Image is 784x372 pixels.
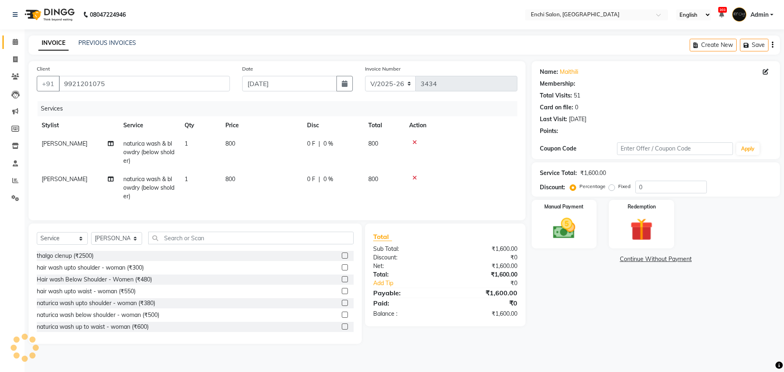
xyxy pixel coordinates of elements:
label: Date [242,65,253,73]
span: [PERSON_NAME] [42,175,87,183]
div: ₹1,600.00 [445,245,523,253]
span: 800 [225,140,235,147]
span: [PERSON_NAME] [42,140,87,147]
div: Discount: [540,183,565,192]
th: Action [404,116,517,135]
div: Balance : [367,310,445,318]
label: Redemption [628,203,656,210]
span: 0 F [307,139,315,148]
a: Maithili [560,68,578,76]
div: naturica wash up to waist - woman (₹600) [37,323,149,331]
label: Fixed [618,183,630,190]
span: 0 % [323,139,333,148]
input: Search by Name/Mobile/Email/Code [59,76,230,91]
div: hair wash upto shoulder - woman (₹300) [37,263,144,272]
div: Total Visits: [540,91,572,100]
div: naturica wash upto shoulder - woman (₹380) [37,299,155,308]
div: Service Total: [540,169,577,177]
a: 303 [719,11,724,18]
span: naturica wash & blowdry (below sholder) [123,140,174,164]
img: Admin [732,7,746,22]
th: Total [363,116,404,135]
button: +91 [37,76,60,91]
span: | [318,175,320,184]
th: Price [220,116,302,135]
div: Points: [540,127,558,135]
label: Manual Payment [544,203,584,210]
div: ₹0 [445,298,523,308]
input: Enter Offer / Coupon Code [617,142,733,155]
label: Invoice Number [365,65,401,73]
label: Client [37,65,50,73]
div: Membership: [540,80,575,88]
span: Total [373,232,392,241]
div: ₹0 [458,279,523,288]
span: 800 [225,175,235,183]
img: _cash.svg [546,215,583,241]
th: Qty [180,116,220,135]
a: Add Tip [367,279,458,288]
span: 1 [185,175,188,183]
button: Save [740,39,768,51]
th: Service [118,116,180,135]
button: Apply [736,143,759,155]
span: 800 [368,175,378,183]
span: 0 % [323,175,333,184]
div: naturica wash below shoulder - woman (₹500) [37,311,159,319]
button: Create New [690,39,737,51]
div: Coupon Code [540,144,617,153]
div: hair wash upto waist - woman (₹550) [37,287,136,296]
span: 800 [368,140,378,147]
div: Card on file: [540,103,573,112]
div: Discount: [367,253,445,262]
input: Search or Scan [148,232,354,244]
img: logo [21,3,77,26]
div: thalgo clenup (₹2500) [37,252,94,260]
img: _gift.svg [623,215,660,244]
b: 08047224946 [90,3,126,26]
a: PREVIOUS INVOICES [78,39,136,46]
th: Stylist [37,116,118,135]
span: naturica wash & blowdry (below sholder) [123,175,174,200]
div: Name: [540,68,558,76]
label: Percentage [579,183,606,190]
div: Total: [367,270,445,279]
div: [DATE] [569,115,586,124]
div: Net: [367,262,445,270]
span: | [318,139,320,148]
a: Continue Without Payment [533,255,778,263]
div: Hair wash Below Shoulder - Women (₹480) [37,275,152,284]
span: 0 F [307,175,315,184]
div: ₹1,600.00 [445,262,523,270]
div: ₹1,600.00 [445,288,523,298]
th: Disc [302,116,363,135]
div: ₹1,600.00 [580,169,606,177]
div: Services [38,101,523,116]
span: 303 [718,7,727,13]
div: ₹1,600.00 [445,310,523,318]
div: Sub Total: [367,245,445,253]
a: INVOICE [38,36,69,51]
div: ₹0 [445,253,523,262]
span: 1 [185,140,188,147]
span: Admin [751,11,768,19]
div: Payable: [367,288,445,298]
div: 51 [574,91,580,100]
div: ₹1,600.00 [445,270,523,279]
div: Paid: [367,298,445,308]
div: Last Visit: [540,115,567,124]
div: 0 [575,103,578,112]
